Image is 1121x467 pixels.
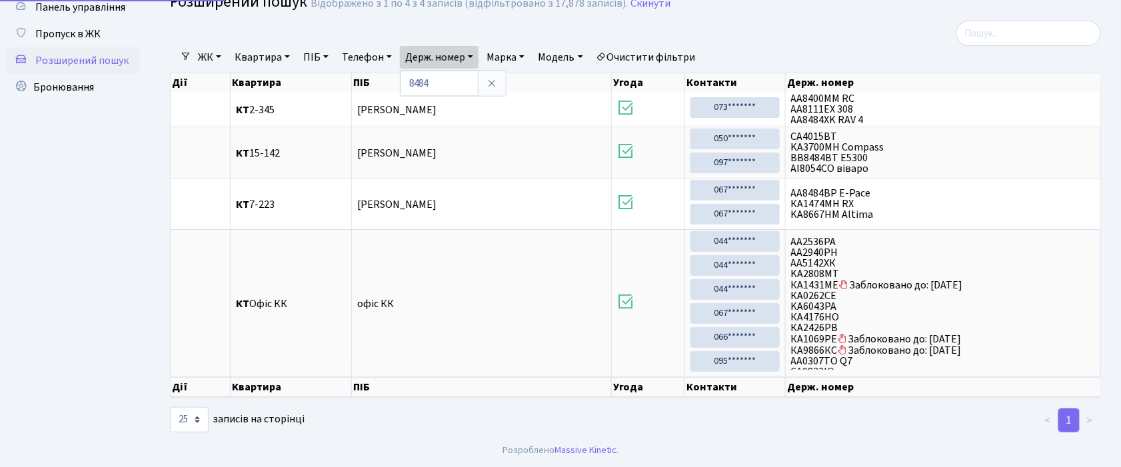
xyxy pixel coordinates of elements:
[236,296,249,311] b: КТ
[612,377,685,397] th: Угода
[791,188,1095,220] span: АА8484ВР E-Pace КА1474МН RX KA8667HM Altima
[612,73,685,92] th: Угода
[357,146,437,161] span: [PERSON_NAME]
[236,199,346,210] span: 7-223
[791,93,1095,125] span: АА8400ММ RC АА8111ЕХ 308 AA8484XK RAV 4
[685,73,786,92] th: Контакти
[357,197,437,212] span: [PERSON_NAME]
[236,103,249,117] b: КТ
[337,46,397,69] a: Телефон
[956,21,1101,46] input: Пошук...
[171,377,231,397] th: Дії
[791,236,1095,370] span: АА2536РА АА2940РН АА5142ХК KA2808MT КА1431МЕ Заблоковано до: [DATE] КА0262СЕ KA6043PA КА4176НО КА...
[591,46,701,69] a: Очистити фільтри
[298,46,334,69] a: ПІБ
[357,296,394,311] span: офіс КК
[352,73,612,92] th: ПІБ
[481,46,530,69] a: Марка
[236,148,346,159] span: 15-142
[236,146,249,161] b: КТ
[503,443,618,458] div: Розроблено .
[791,131,1095,174] span: СА4015ВТ KA3700MH Compass ВВ8484ВТ Е5300 АІ8054СО віваро
[685,377,786,397] th: Контакти
[786,73,1101,92] th: Держ. номер
[229,46,295,69] a: Квартира
[236,197,249,212] b: КТ
[193,46,227,69] a: ЖК
[533,46,588,69] a: Модель
[1058,408,1080,432] a: 1
[236,105,346,115] span: 2-345
[171,73,231,92] th: Дії
[170,407,209,432] select: записів на сторінці
[7,47,140,74] a: Розширений пошук
[236,298,346,309] span: Офіс КК
[35,53,129,68] span: Розширений пошук
[555,443,616,457] a: Massive Kinetic
[170,407,305,432] label: записів на сторінці
[35,27,101,41] span: Пропуск в ЖК
[7,74,140,101] a: Бронювання
[33,80,94,95] span: Бронювання
[400,46,479,69] a: Держ. номер
[786,377,1101,397] th: Держ. номер
[231,73,352,92] th: Квартира
[7,21,140,47] a: Пропуск в ЖК
[357,103,437,117] span: [PERSON_NAME]
[352,377,612,397] th: ПІБ
[231,377,352,397] th: Квартира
